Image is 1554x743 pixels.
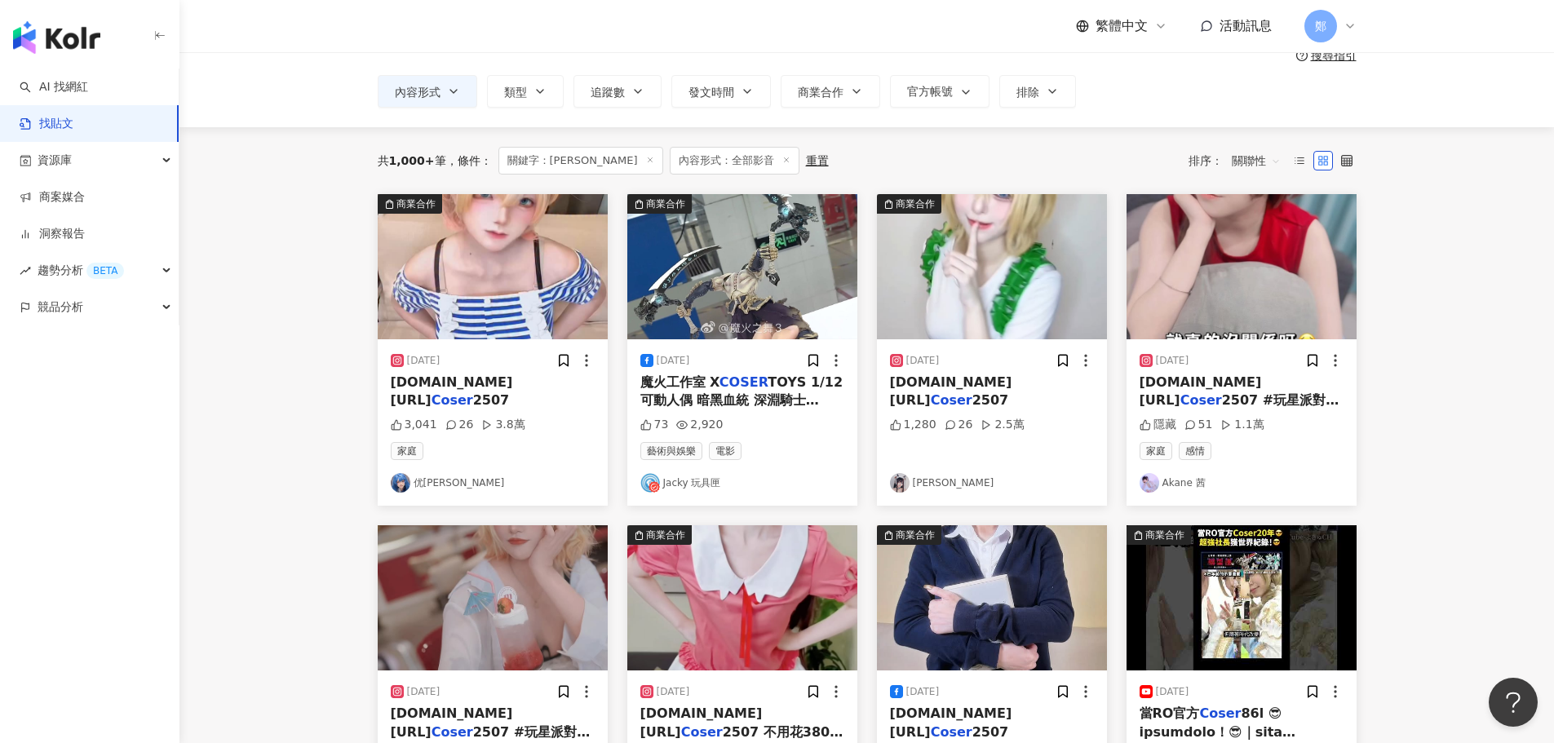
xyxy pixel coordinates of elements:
[646,527,685,543] div: 商業合作
[1140,374,1262,408] span: [DOMAIN_NAME][URL]
[1127,525,1357,670] button: 商業合作
[890,374,1012,408] span: [DOMAIN_NAME][URL]
[573,75,662,108] button: 追蹤數
[877,525,1107,670] img: post-image
[1140,705,1200,721] span: 當RO官方
[391,417,437,433] div: 3,041
[657,354,690,368] div: [DATE]
[1140,473,1159,493] img: KOL Avatar
[445,417,474,433] div: 26
[945,417,973,433] div: 26
[627,194,857,339] button: 商業合作
[407,354,441,368] div: [DATE]
[670,147,799,175] span: 內容形式：全部影音
[709,442,742,460] span: 電影
[395,86,441,99] span: 內容形式
[1127,194,1357,339] img: post-image
[13,21,100,54] img: logo
[931,724,972,740] mark: Coser
[890,705,1012,739] span: [DOMAIN_NAME][URL]
[498,147,663,175] span: 關鍵字：[PERSON_NAME]
[688,86,734,99] span: 發文時間
[896,196,935,212] div: 商業合作
[640,442,702,460] span: 藝術與娛樂
[1096,17,1148,35] span: 繁體中文
[640,374,843,427] span: TOYS 1/12 可動人偶 暗黑血統 深淵騎士 abysskinght
[1180,392,1222,408] mark: Coser
[798,86,843,99] span: 商業合作
[640,473,844,493] a: KOL AvatarJacky 玩具匣
[38,142,72,179] span: 資源庫
[877,194,1107,339] button: 商業合作
[407,685,441,699] div: [DATE]
[1199,705,1241,721] mark: Coser
[391,705,513,739] span: [DOMAIN_NAME][URL]
[378,194,608,339] img: post-image
[1220,18,1272,33] span: 活動訊息
[1296,50,1308,61] span: question-circle
[640,473,660,493] img: KOL Avatar
[676,417,723,433] div: 2,920
[877,194,1107,339] img: post-image
[1016,86,1039,99] span: 排除
[396,196,436,212] div: 商業合作
[389,154,435,167] span: 1,000+
[719,374,768,390] mark: COSER
[906,354,940,368] div: [DATE]
[432,724,473,740] mark: Coser
[38,289,83,325] span: 競品分析
[1311,49,1357,62] div: 搜尋指引
[890,417,936,433] div: 1,280
[391,442,423,460] span: 家庭
[1140,417,1176,433] div: 隱藏
[1189,148,1290,174] div: 排序：
[446,154,492,167] span: 條件 ：
[86,263,124,279] div: BETA
[1184,417,1213,433] div: 51
[1489,678,1538,727] iframe: Help Scout Beacon - Open
[20,189,85,206] a: 商案媒合
[1140,392,1339,426] span: 2507 #玩星派對， #S
[640,374,719,390] span: 魔火工作室 X
[391,473,595,493] a: KOL Avatar优[PERSON_NAME]
[391,473,410,493] img: KOL Avatar
[806,154,829,167] div: 重置
[20,265,31,276] span: rise
[981,417,1024,433] div: 2.5萬
[1140,473,1344,493] a: KOL AvatarAkane 茜
[931,392,972,408] mark: Coser
[20,116,73,132] a: 找貼文
[378,154,446,167] div: 共 筆
[646,196,685,212] div: 商業合作
[481,417,525,433] div: 3.8萬
[627,194,857,339] img: post-image
[378,194,608,339] button: 商業合作
[1156,354,1189,368] div: [DATE]
[487,75,564,108] button: 類型
[972,724,1009,740] span: 2507
[1179,442,1211,460] span: 感情
[1140,442,1172,460] span: 家庭
[1315,17,1326,35] span: 鄭
[20,79,88,95] a: searchAI 找網紅
[473,392,510,408] span: 2507
[20,226,85,242] a: 洞察報告
[504,86,527,99] span: 類型
[1156,685,1189,699] div: [DATE]
[1127,525,1357,670] img: post-image
[877,525,1107,670] button: 商業合作
[1220,417,1264,433] div: 1.1萬
[640,705,763,739] span: [DOMAIN_NAME][URL]
[627,525,857,670] img: post-image
[38,252,124,289] span: 趨勢分析
[432,392,473,408] mark: Coser
[896,527,935,543] div: 商業合作
[890,473,910,493] img: KOL Avatar
[999,75,1076,108] button: 排除
[1145,527,1184,543] div: 商業合作
[640,417,669,433] div: 73
[890,473,1094,493] a: KOL Avatar[PERSON_NAME]
[591,86,625,99] span: 追蹤數
[378,75,477,108] button: 內容形式
[391,374,513,408] span: [DOMAIN_NAME][URL]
